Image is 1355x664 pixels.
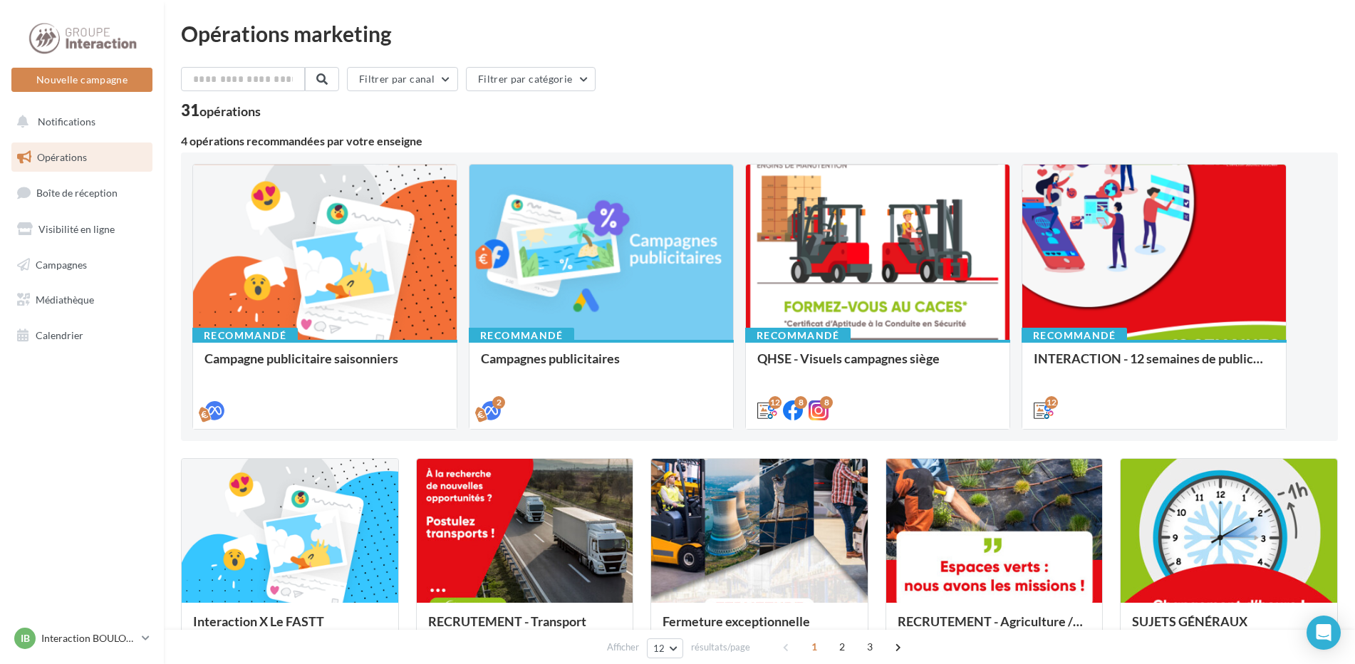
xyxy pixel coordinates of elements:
[9,177,155,208] a: Boîte de réception
[9,107,150,137] button: Notifications
[794,396,807,409] div: 8
[757,351,998,380] div: QHSE - Visuels campagnes siège
[653,643,665,654] span: 12
[36,258,87,270] span: Campagnes
[803,636,826,658] span: 1
[11,68,152,92] button: Nouvelle campagne
[21,631,30,645] span: IB
[181,135,1338,147] div: 4 opérations recommandées par votre enseigne
[663,614,856,643] div: Fermeture exceptionnelle
[898,614,1091,643] div: RECRUTEMENT - Agriculture / Espaces verts
[204,351,445,380] div: Campagne publicitaire saisonniers
[193,614,387,643] div: Interaction X Le FASTT
[181,23,1338,44] div: Opérations marketing
[691,640,750,654] span: résultats/page
[9,285,155,315] a: Médiathèque
[469,328,574,343] div: Recommandé
[38,223,115,235] span: Visibilité en ligne
[9,321,155,351] a: Calendrier
[36,294,94,306] span: Médiathèque
[9,142,155,172] a: Opérations
[466,67,596,91] button: Filtrer par catégorie
[38,115,95,128] span: Notifications
[1022,328,1127,343] div: Recommandé
[492,396,505,409] div: 2
[9,214,155,244] a: Visibilité en ligne
[1045,396,1058,409] div: 12
[41,631,136,645] p: Interaction BOULOGNE SUR MER
[37,151,87,163] span: Opérations
[36,329,83,341] span: Calendrier
[831,636,853,658] span: 2
[181,103,261,118] div: 31
[858,636,881,658] span: 3
[1307,616,1341,650] div: Open Intercom Messenger
[192,328,298,343] div: Recommandé
[607,640,639,654] span: Afficher
[820,396,833,409] div: 8
[9,250,155,280] a: Campagnes
[647,638,683,658] button: 12
[199,105,261,118] div: opérations
[1034,351,1274,380] div: INTERACTION - 12 semaines de publication
[481,351,722,380] div: Campagnes publicitaires
[769,396,782,409] div: 12
[745,328,851,343] div: Recommandé
[36,187,118,199] span: Boîte de réception
[11,625,152,652] a: IB Interaction BOULOGNE SUR MER
[428,614,622,643] div: RECRUTEMENT - Transport
[1132,614,1326,643] div: SUJETS GÉNÉRAUX
[347,67,458,91] button: Filtrer par canal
